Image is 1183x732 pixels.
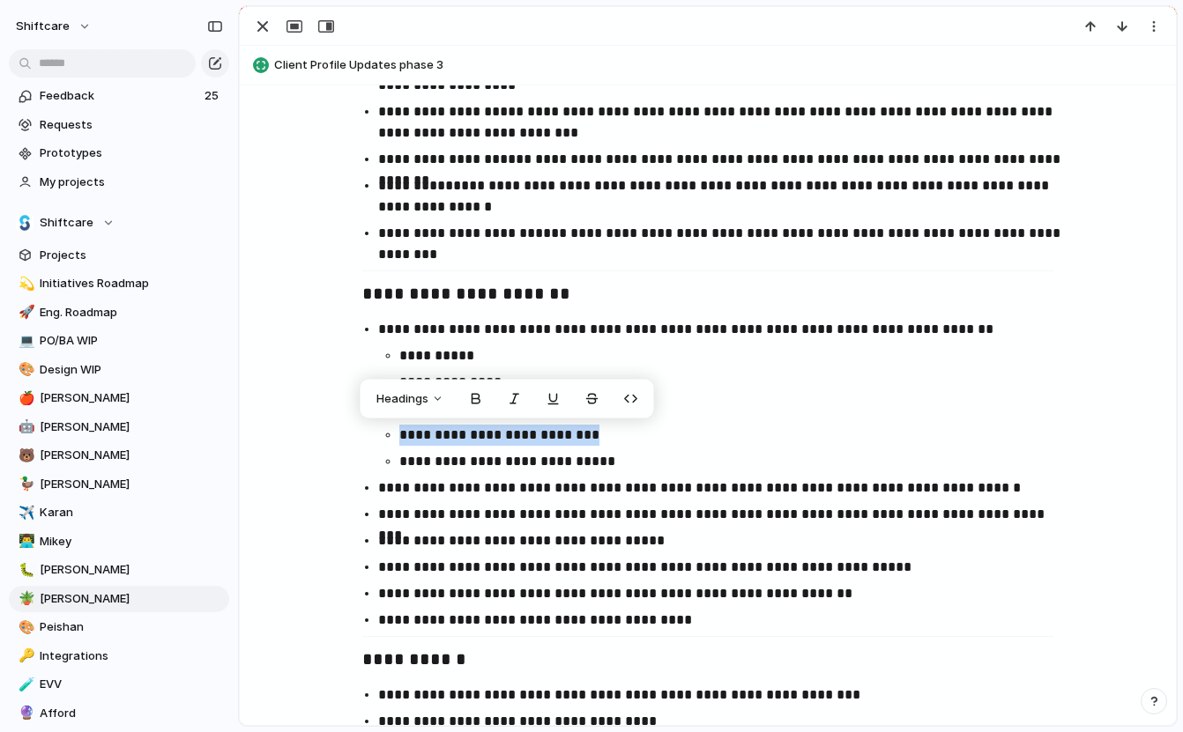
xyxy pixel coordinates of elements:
[9,586,229,612] a: 🪴[PERSON_NAME]
[9,140,229,166] a: Prototypes
[9,499,229,526] a: ✈️Karan
[16,447,33,464] button: 🐻
[9,557,229,583] a: 🐛[PERSON_NAME]
[16,705,33,722] button: 🔮
[16,418,33,436] button: 🤖
[9,83,229,109] a: Feedback25
[19,703,31,723] div: 🔮
[9,210,229,236] button: Shiftcare
[19,359,31,380] div: 🎨
[19,446,31,466] div: 🐻
[205,87,222,105] span: 25
[19,331,31,351] div: 💻
[40,647,223,665] span: Integrations
[19,474,31,494] div: 🦆
[16,18,70,35] span: shiftcare
[9,299,229,326] a: 🚀Eng. Roadmap
[9,671,229,698] a: 🧪EVV
[16,476,33,493] button: 🦆
[8,12,100,41] button: shiftcare
[9,357,229,383] a: 🎨Design WIP
[9,112,229,138] a: Requests
[19,646,31,666] div: 🔑
[248,51,1168,79] button: Client Profile Updates phase 3
[19,617,31,638] div: 🎨
[19,675,31,695] div: 🧪
[16,304,33,322] button: 🚀
[9,529,229,555] a: 👨‍💻Mikey
[9,643,229,669] a: 🔑Integrations
[16,332,33,350] button: 💻
[40,476,223,493] span: [PERSON_NAME]
[9,471,229,498] a: 🦆[PERSON_NAME]
[9,385,229,411] a: 🍎[PERSON_NAME]
[40,247,223,264] span: Projects
[19,302,31,322] div: 🚀
[16,561,33,579] button: 🐛
[19,503,31,523] div: ✈️
[16,676,33,693] button: 🧪
[376,390,428,408] span: Headings
[19,417,31,437] div: 🤖
[40,174,223,191] span: My projects
[9,328,229,354] a: 💻PO/BA WIP
[40,676,223,693] span: EVV
[40,705,223,722] span: Afford
[40,87,199,105] span: Feedback
[40,618,223,636] span: Peishan
[16,504,33,521] button: ✈️
[40,561,223,579] span: [PERSON_NAME]
[16,275,33,292] button: 💫
[366,385,455,413] button: Headings
[9,442,229,469] a: 🐻[PERSON_NAME]
[9,169,229,196] a: My projects
[9,614,229,640] a: 🎨Peishan
[40,275,223,292] span: Initiatives Roadmap
[16,361,33,379] button: 🎨
[40,144,223,162] span: Prototypes
[40,447,223,464] span: [PERSON_NAME]
[274,56,1168,74] span: Client Profile Updates phase 3
[19,388,31,409] div: 🍎
[40,214,93,232] span: Shiftcare
[16,647,33,665] button: 🔑
[9,270,229,297] a: 💫Initiatives Roadmap
[40,304,223,322] span: Eng. Roadmap
[40,116,223,134] span: Requests
[40,590,223,608] span: [PERSON_NAME]
[40,389,223,407] span: [PERSON_NAME]
[40,504,223,521] span: Karan
[40,533,223,551] span: Mikey
[19,588,31,609] div: 🪴
[16,533,33,551] button: 👨‍💻
[16,389,33,407] button: 🍎
[16,618,33,636] button: 🎨
[9,700,229,727] a: 🔮Afford
[19,274,31,294] div: 💫
[16,590,33,608] button: 🪴
[9,414,229,440] a: 🤖[PERSON_NAME]
[19,531,31,551] div: 👨‍💻
[40,332,223,350] span: PO/BA WIP
[19,560,31,580] div: 🐛
[40,418,223,436] span: [PERSON_NAME]
[40,361,223,379] span: Design WIP
[9,242,229,269] a: Projects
